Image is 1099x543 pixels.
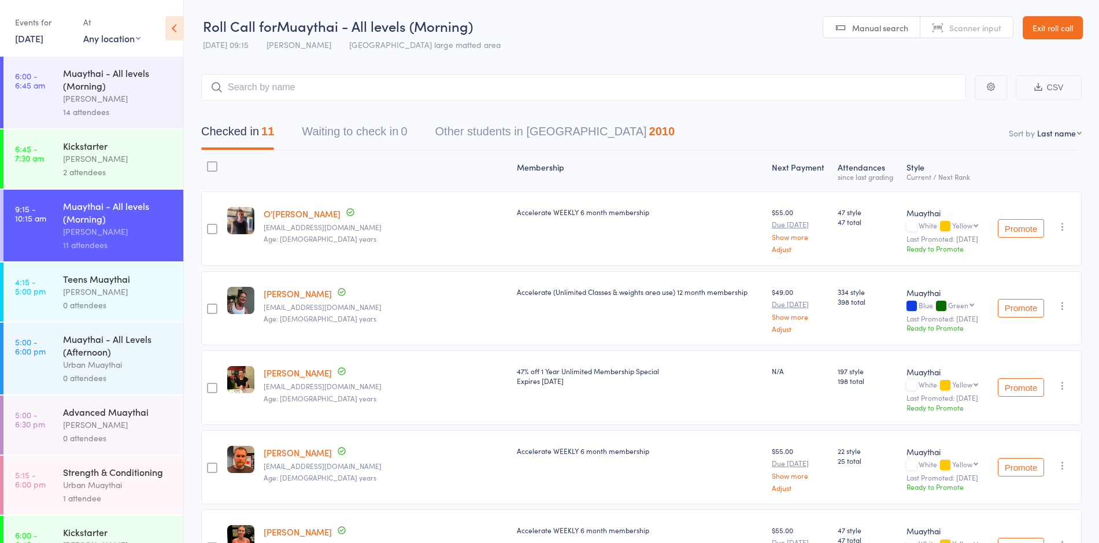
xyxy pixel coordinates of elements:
[772,484,828,492] a: Adjust
[998,458,1044,476] button: Promote
[63,165,173,179] div: 2 attendees
[852,22,908,34] span: Manual search
[906,474,983,482] small: Last Promoted: [DATE]
[63,371,173,385] div: 0 attendees
[1037,127,1076,139] div: Last name
[264,446,332,459] a: [PERSON_NAME]
[906,402,983,412] div: Ready to Promote
[63,225,173,238] div: [PERSON_NAME]
[63,139,173,152] div: Kickstarter
[63,466,173,478] div: Strength & Conditioning
[227,207,254,234] img: image1746578423.png
[15,13,72,32] div: Events for
[15,410,45,429] time: 5:00 - 6:30 pm
[3,323,183,394] a: 5:00 -6:00 pmMuaythai - All Levels (Afternoon)Urban Muaythai0 attendees
[277,16,473,35] span: Muaythai - All levels (Morning)
[838,173,897,180] div: since last grading
[3,263,183,322] a: 4:15 -5:00 pmTeens Muaythai[PERSON_NAME]0 attendees
[517,376,763,386] div: Expires [DATE]
[401,125,407,138] div: 0
[998,378,1044,397] button: Promote
[998,299,1044,317] button: Promote
[1016,75,1082,100] button: CSV
[838,366,897,376] span: 197 style
[15,277,46,295] time: 4:15 - 5:00 pm
[63,418,173,431] div: [PERSON_NAME]
[15,337,46,356] time: 5:00 - 6:00 pm
[906,235,983,243] small: Last Promoted: [DATE]
[264,526,332,538] a: [PERSON_NAME]
[772,472,828,479] a: Show more
[63,238,173,252] div: 11 attendees
[261,125,274,138] div: 11
[772,233,828,241] a: Show more
[203,39,249,50] span: [DATE] 09:15
[201,119,274,150] button: Checked in11
[264,462,508,470] small: jackuszanie@gmail.com
[63,333,173,358] div: Muaythai - All Levels (Afternoon)
[838,446,897,456] span: 22 style
[63,272,173,285] div: Teens Muaythai
[267,39,331,50] span: [PERSON_NAME]
[512,156,767,186] div: Membership
[906,301,983,311] div: Blue
[63,67,173,92] div: Muaythai - All levels (Morning)
[902,156,988,186] div: Style
[838,287,897,297] span: 334 style
[906,207,983,219] div: Muaythai
[772,287,828,333] div: $49.00
[264,303,508,311] small: Dimondz_di@yahoo.com.au
[63,358,173,371] div: Urban Muaythai
[906,173,983,180] div: Current / Next Rank
[772,300,828,308] small: Due [DATE]
[264,223,508,231] small: Shabbiebayne2005@gmail.com
[952,460,972,468] div: Yellow
[15,32,43,45] a: [DATE]
[435,119,675,150] button: Other students in [GEOGRAPHIC_DATA]2010
[952,221,972,229] div: Yellow
[264,472,376,482] span: Age: [DEMOGRAPHIC_DATA] years
[15,204,46,223] time: 9:15 - 10:15 am
[517,446,763,456] div: Accelerate WEEKLY 6 month membership
[3,456,183,515] a: 5:15 -6:00 pmStrength & ConditioningUrban Muaythai1 attendee
[1023,16,1083,39] a: Exit roll call
[264,393,376,403] span: Age: [DEMOGRAPHIC_DATA] years
[15,144,44,162] time: 6:45 - 7:30 am
[906,243,983,253] div: Ready to Promote
[948,301,968,309] div: Green
[3,396,183,455] a: 5:00 -6:30 pmAdvanced Muaythai[PERSON_NAME]0 attendees
[833,156,902,186] div: Atten­dances
[649,125,675,138] div: 2010
[1009,127,1035,139] label: Sort by
[838,525,897,535] span: 47 style
[264,367,332,379] a: [PERSON_NAME]
[349,39,501,50] span: [GEOGRAPHIC_DATA] large matted area
[906,323,983,333] div: Ready to Promote
[767,156,833,186] div: Next Payment
[906,381,983,390] div: White
[264,382,508,390] small: sduffy716@gmail.com
[772,459,828,467] small: Due [DATE]
[15,470,46,489] time: 5:15 - 6:00 pm
[83,32,140,45] div: Any location
[264,313,376,323] span: Age: [DEMOGRAPHIC_DATA] years
[63,492,173,505] div: 1 attendee
[264,287,332,300] a: [PERSON_NAME]
[302,119,407,150] button: Waiting to check in0
[264,234,376,243] span: Age: [DEMOGRAPHIC_DATA] years
[517,207,763,217] div: Accelerate WEEKLY 6 month membership
[517,366,763,386] div: 47% off 1 Year Unlimited Membership Special
[63,526,173,538] div: Kickstarter
[63,405,173,418] div: Advanced Muaythai
[15,71,45,90] time: 6:00 - 6:45 am
[906,482,983,492] div: Ready to Promote
[906,366,983,378] div: Muaythai
[838,207,897,217] span: 47 style
[906,525,983,537] div: Muaythai
[227,287,254,314] img: image1580201575.png
[63,200,173,225] div: Muaythai - All levels (Morning)
[201,74,966,101] input: Search by name
[906,287,983,298] div: Muaythai
[772,446,828,492] div: $55.00
[3,190,183,261] a: 9:15 -10:15 amMuaythai - All levels (Morning)[PERSON_NAME]11 attendees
